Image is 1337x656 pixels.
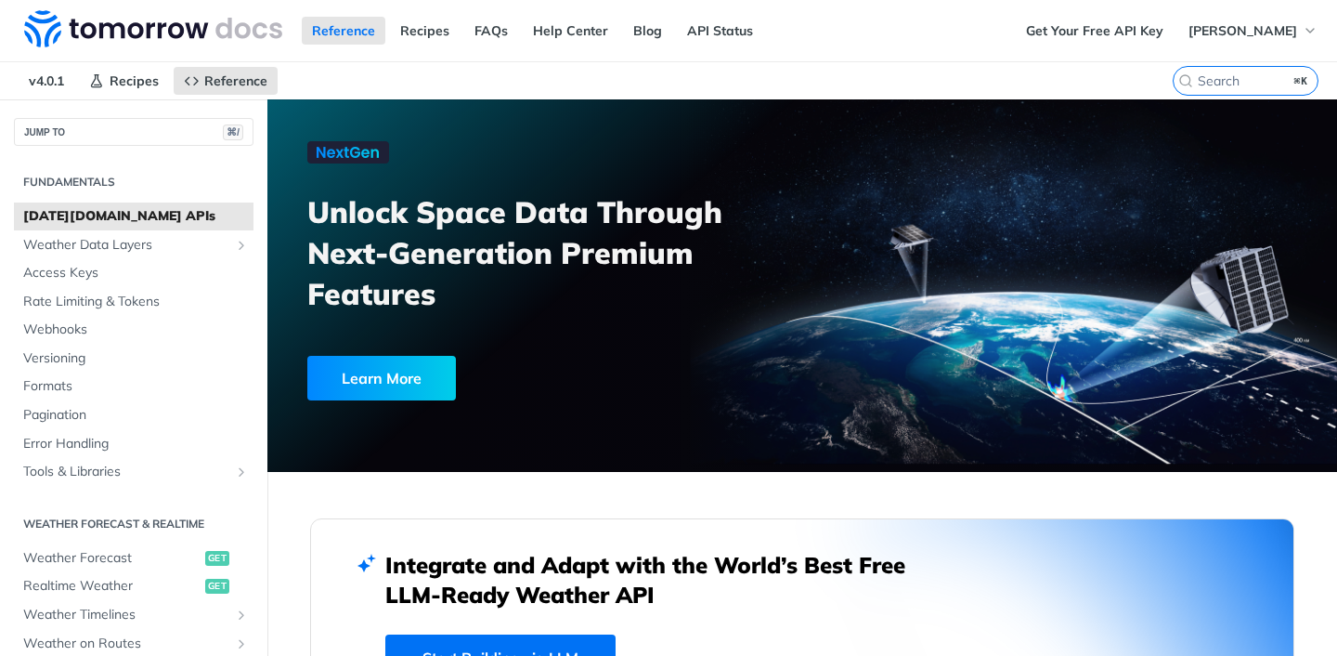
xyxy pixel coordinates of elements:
[23,377,249,396] span: Formats
[1178,17,1328,45] button: [PERSON_NAME]
[307,141,389,164] img: NextGen
[23,349,249,368] span: Versioning
[23,577,201,596] span: Realtime Weather
[23,435,249,453] span: Error Handling
[23,236,229,255] span: Weather Data Layers
[14,203,253,230] a: [DATE][DOMAIN_NAME] APIs
[174,67,278,95] a: Reference
[1178,73,1193,88] svg: Search
[14,118,253,146] button: JUMP TO⌘/
[14,259,253,287] a: Access Keys
[79,67,169,95] a: Recipes
[205,551,229,566] span: get
[14,231,253,259] a: Weather Data LayersShow subpages for Weather Data Layers
[23,207,249,226] span: [DATE][DOMAIN_NAME] APIs
[14,316,253,344] a: Webhooks
[19,67,74,95] span: v4.0.1
[1016,17,1174,45] a: Get Your Free API Key
[1290,72,1313,90] kbd: ⌘K
[204,72,267,89] span: Reference
[205,579,229,594] span: get
[234,465,249,479] button: Show subpages for Tools & Libraries
[23,264,249,282] span: Access Keys
[14,401,253,429] a: Pagination
[23,463,229,481] span: Tools & Libraries
[23,549,201,568] span: Weather Forecast
[23,406,249,425] span: Pagination
[234,238,249,253] button: Show subpages for Weather Data Layers
[623,17,672,45] a: Blog
[14,544,253,572] a: Weather Forecastget
[14,601,253,629] a: Weather TimelinesShow subpages for Weather Timelines
[302,17,385,45] a: Reference
[385,550,933,610] h2: Integrate and Adapt with the World’s Best Free LLM-Ready Weather API
[523,17,618,45] a: Help Center
[677,17,763,45] a: API Status
[14,430,253,458] a: Error Handling
[14,288,253,316] a: Rate Limiting & Tokens
[1188,22,1297,39] span: [PERSON_NAME]
[14,345,253,373] a: Versioning
[307,356,720,400] a: Learn More
[390,17,460,45] a: Recipes
[14,458,253,486] a: Tools & LibrariesShow subpages for Tools & Libraries
[23,635,229,653] span: Weather on Routes
[234,608,249,623] button: Show subpages for Weather Timelines
[24,10,282,47] img: Tomorrow.io Weather API Docs
[223,125,243,140] span: ⌘/
[307,191,823,314] h3: Unlock Space Data Through Next-Generation Premium Features
[14,572,253,600] a: Realtime Weatherget
[23,606,229,624] span: Weather Timelines
[14,516,253,532] h2: Weather Forecast & realtime
[23,321,249,339] span: Webhooks
[14,174,253,190] h2: Fundamentals
[234,636,249,651] button: Show subpages for Weather on Routes
[110,72,159,89] span: Recipes
[464,17,518,45] a: FAQs
[23,293,249,311] span: Rate Limiting & Tokens
[307,356,456,400] div: Learn More
[14,373,253,400] a: Formats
